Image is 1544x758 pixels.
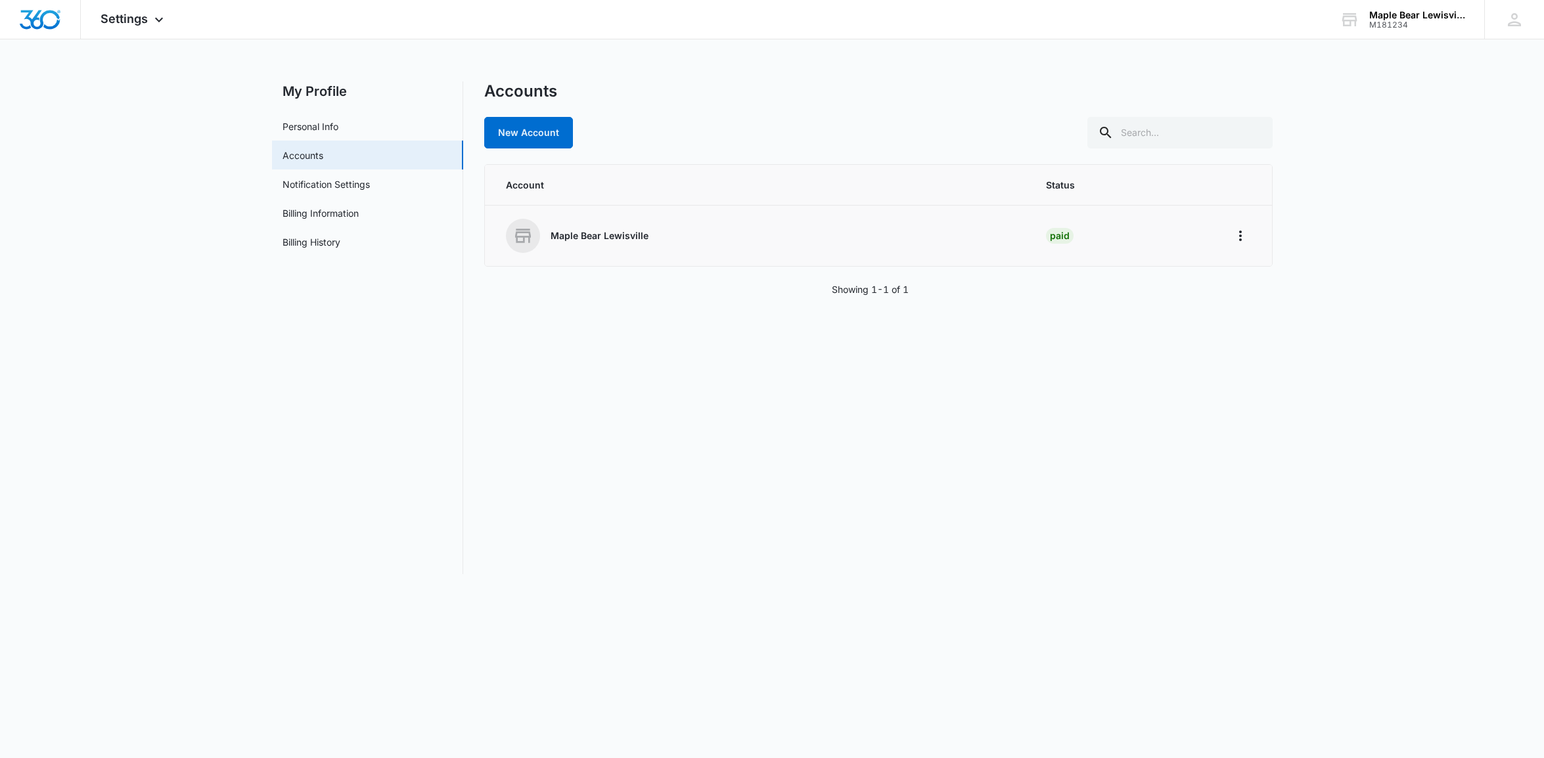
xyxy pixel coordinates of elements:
[283,148,323,162] a: Accounts
[1230,225,1251,246] button: Home
[1046,178,1198,192] span: Status
[101,12,148,26] span: Settings
[832,282,909,296] p: Showing 1-1 of 1
[551,229,648,242] p: Maple Bear Lewisville
[1369,20,1465,30] div: account id
[1087,117,1273,148] input: Search...
[283,206,359,220] a: Billing Information
[506,178,1014,192] span: Account
[283,235,340,249] a: Billing History
[1046,228,1074,244] div: Paid
[1369,10,1465,20] div: account name
[272,81,463,101] h2: My Profile
[484,81,557,101] h1: Accounts
[283,120,338,133] a: Personal Info
[283,177,370,191] a: Notification Settings
[484,117,573,148] a: New Account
